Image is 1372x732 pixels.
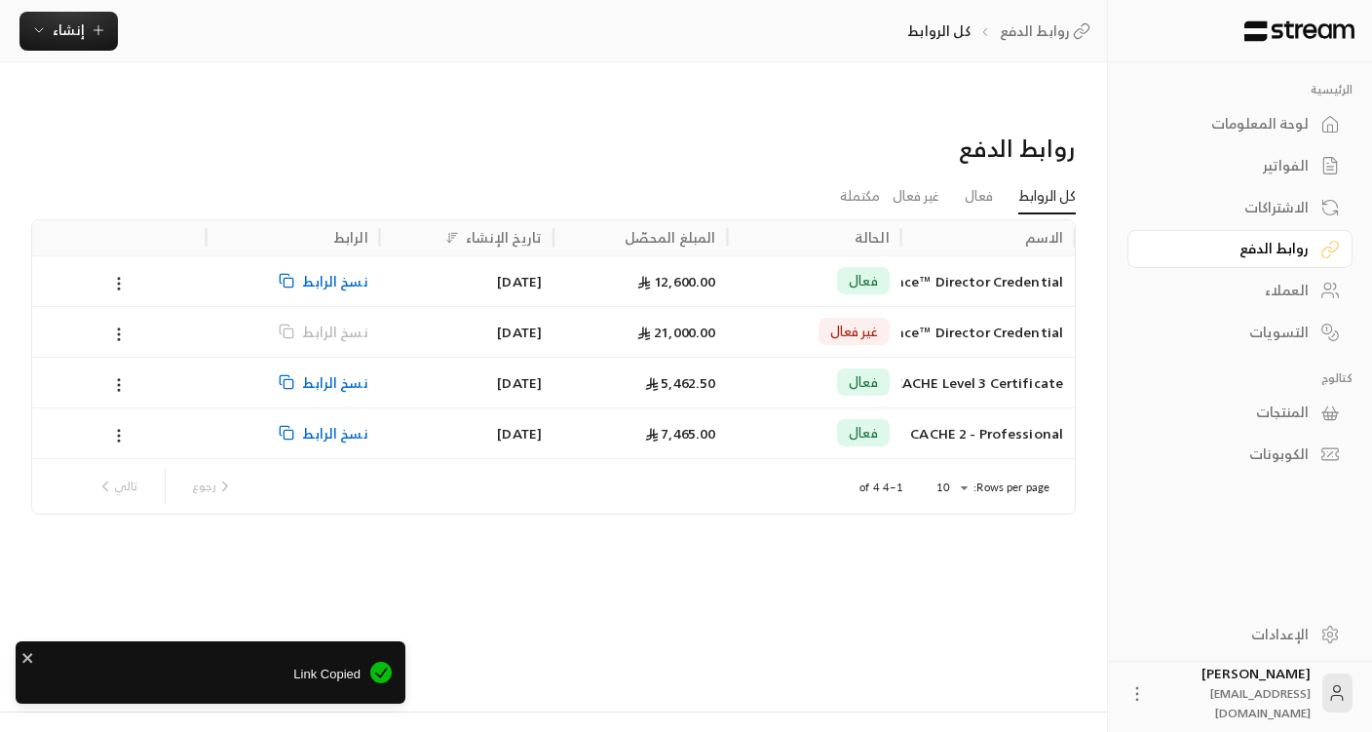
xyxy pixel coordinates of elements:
[53,18,85,42] span: إنشاء
[466,225,542,250] div: تاريخ الإنشاء
[29,665,361,684] span: Link Copied
[1242,20,1356,42] img: Logo
[21,647,35,667] button: close
[1152,156,1309,175] div: الفواتير
[830,322,878,341] span: غير فعال
[392,358,542,407] div: [DATE]
[1159,664,1311,722] div: [PERSON_NAME]
[1127,313,1353,351] a: التسويات
[565,307,715,357] div: 21,000.00
[392,256,542,306] div: [DATE]
[1152,403,1309,422] div: المنتجات
[840,179,880,213] a: مكتملة
[1127,615,1353,653] a: الإعدادات
[913,408,1063,458] div: CACHE 2 - Professional
[565,358,715,407] div: 5,462.50
[849,271,878,290] span: فعال
[1127,105,1353,143] a: لوحة المعلومات
[333,225,368,250] div: الرابط
[1152,281,1309,300] div: العملاء
[1127,394,1353,432] a: المنتجات
[565,256,715,306] div: 12,600.00
[1152,114,1309,134] div: لوحة المعلومات
[1127,436,1353,474] a: الكوبونات
[392,408,542,458] div: [DATE]
[859,480,903,495] p: 1–4 of 4
[849,423,878,443] span: فعال
[1152,239,1309,258] div: روابط الدفع
[1152,323,1309,342] div: التسويات
[392,307,542,357] div: [DATE]
[927,476,973,500] div: 10
[913,307,1063,357] div: Aim4Excellence™ Director Credential
[1127,230,1353,268] a: روابط الدفع
[1152,444,1309,464] div: الكوبونات
[907,21,970,41] p: كل الروابط
[1127,370,1353,386] p: كتالوج
[849,372,878,392] span: فعال
[1127,272,1353,310] a: العملاء
[19,12,118,51] button: إنشاء
[565,408,715,458] div: 7,465.00
[965,179,993,213] a: فعال
[855,225,890,250] div: الحالة
[1127,188,1353,226] a: الاشتراكات
[302,256,367,306] span: نسخ الرابط
[1000,21,1097,41] a: روابط الدفع
[893,179,939,213] a: غير فعال
[1152,198,1309,217] div: الاشتراكات
[302,408,367,458] span: نسخ الرابط
[302,307,367,357] span: نسخ الرابط
[625,225,716,250] div: المبلغ المحصّل
[1210,683,1311,723] span: [EMAIL_ADDRESS][DOMAIN_NAME]
[913,358,1063,407] div: NCFE CACHE Level 3 Certificate
[973,480,1049,495] p: Rows per page:
[1025,225,1064,250] div: الاسم
[1152,625,1309,644] div: الإعدادات
[907,21,1096,41] nav: breadcrumb
[1127,82,1353,97] p: الرئيسية
[302,358,367,407] span: نسخ الرابط
[913,256,1063,306] div: Aim4Excellence™ Director Credential
[741,133,1076,164] div: روابط الدفع
[440,226,464,250] button: Sort
[1127,147,1353,185] a: الفواتير
[1018,179,1076,214] a: كل الروابط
